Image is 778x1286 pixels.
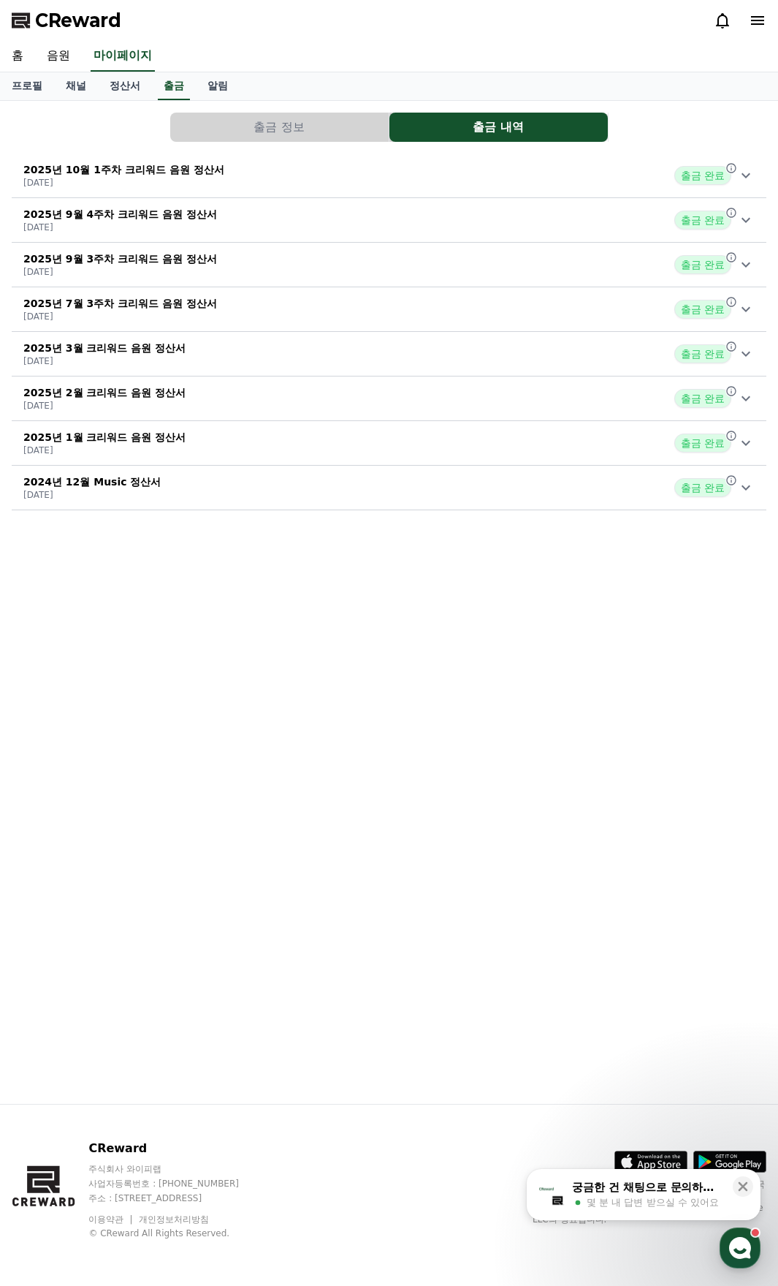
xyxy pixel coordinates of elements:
span: 출금 완료 [674,255,731,274]
p: 2025년 2월 크리워드 음원 정산서 [23,385,186,400]
span: 출금 완료 [674,434,731,453]
span: 대화 [134,486,151,498]
button: 출금 내역 [389,113,608,142]
span: 출금 완료 [674,300,731,319]
button: 2025년 9월 3주차 크리워드 음원 정산서 [DATE] 출금 완료 [12,243,766,287]
p: 주소 : [STREET_ADDRESS] [88,1192,267,1204]
span: 출금 완료 [674,478,731,497]
p: 사업자등록번호 : [PHONE_NUMBER] [88,1178,267,1189]
a: 이용약관 [88,1214,134,1225]
span: 출금 완료 [674,344,731,363]
p: 2025년 7월 3주차 크리워드 음원 정산서 [23,296,217,311]
span: 출금 완료 [674,211,731,230]
p: 주식회사 와이피랩 [88,1163,267,1175]
button: 2025년 1월 크리워드 음원 정산서 [DATE] 출금 완료 [12,421,766,466]
p: [DATE] [23,266,217,278]
p: [DATE] [23,445,186,456]
a: 정산서 [98,72,152,100]
p: [DATE] [23,311,217,322]
a: CReward [12,9,121,32]
a: 알림 [196,72,240,100]
span: 홈 [46,485,55,497]
p: 2025년 9월 3주차 크리워드 음원 정산서 [23,251,217,266]
a: 마이페이지 [91,41,155,72]
a: 출금 [158,72,190,100]
a: 출금 내역 [389,113,609,142]
a: 채널 [54,72,98,100]
span: 설정 [226,485,243,497]
p: [DATE] [23,222,217,233]
a: 대화 [96,464,188,500]
p: 2025년 9월 4주차 크리워드 음원 정산서 [23,207,217,222]
button: 2025년 7월 3주차 크리워드 음원 정산서 [DATE] 출금 완료 [12,287,766,332]
p: [DATE] [23,400,186,412]
a: 음원 [35,41,82,72]
span: 출금 완료 [674,166,731,185]
button: 2024년 12월 Music 정산서 [DATE] 출금 완료 [12,466,766,510]
a: 출금 정보 [170,113,389,142]
button: 2025년 3월 크리워드 음원 정산서 [DATE] 출금 완료 [12,332,766,377]
span: CReward [35,9,121,32]
button: 2025년 9월 4주차 크리워드 음원 정산서 [DATE] 출금 완료 [12,198,766,243]
p: [DATE] [23,355,186,367]
p: [DATE] [23,177,224,189]
button: 2025년 2월 크리워드 음원 정산서 [DATE] 출금 완료 [12,377,766,421]
button: 출금 정보 [170,113,389,142]
a: 개인정보처리방침 [139,1214,209,1225]
p: 2025년 10월 1주차 크리워드 음원 정산서 [23,162,224,177]
p: © CReward All Rights Reserved. [88,1228,267,1239]
a: 홈 [4,464,96,500]
p: [DATE] [23,489,161,501]
p: 2025년 1월 크리워드 음원 정산서 [23,430,186,445]
p: CReward [88,1140,267,1157]
p: 2025년 3월 크리워드 음원 정산서 [23,341,186,355]
p: 2024년 12월 Music 정산서 [23,474,161,489]
a: 설정 [188,464,281,500]
button: 2025년 10월 1주차 크리워드 음원 정산서 [DATE] 출금 완료 [12,154,766,198]
span: 출금 완료 [674,389,731,408]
